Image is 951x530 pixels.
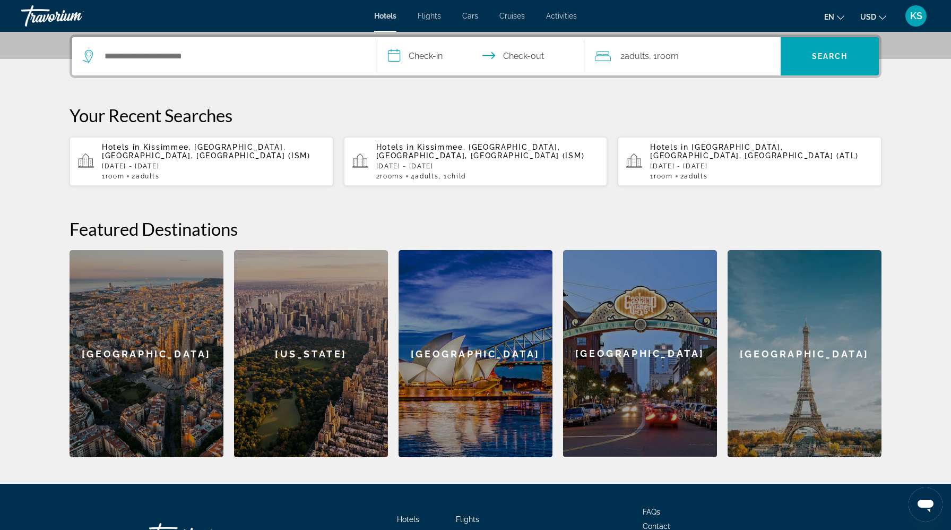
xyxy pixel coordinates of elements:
span: , 1 [439,173,466,180]
a: Travorium [21,2,127,30]
span: 2 [680,173,708,180]
button: Select check in and out date [377,37,584,75]
span: Adults [136,173,159,180]
span: Adults [684,173,707,180]
button: User Menu [902,5,930,27]
span: Adults [415,173,438,180]
a: New York[US_STATE] [234,250,388,457]
span: Kissimmee, [GEOGRAPHIC_DATA], [GEOGRAPHIC_DATA], [GEOGRAPHIC_DATA] (ISM) [376,143,585,160]
div: [US_STATE] [234,250,388,457]
span: 4 [411,173,439,180]
div: [GEOGRAPHIC_DATA] [399,250,552,457]
span: Hotels in [102,143,140,151]
a: Cruises [499,12,525,20]
button: Hotels in Kissimmee, [GEOGRAPHIC_DATA], [GEOGRAPHIC_DATA], [GEOGRAPHIC_DATA] (ISM)[DATE] - [DATE]... [70,136,333,186]
span: Room [654,173,673,180]
button: Search [781,37,879,75]
span: Adults [625,51,649,61]
span: 2 [620,49,649,64]
span: en [824,13,834,21]
div: [GEOGRAPHIC_DATA] [728,250,881,457]
div: Search widget [72,37,879,75]
iframe: Botón para iniciar la ventana de mensajería [909,488,943,522]
a: Activities [546,12,577,20]
span: Search [812,52,848,61]
button: Hotels in Kissimmee, [GEOGRAPHIC_DATA], [GEOGRAPHIC_DATA], [GEOGRAPHIC_DATA] (ISM)[DATE] - [DATE]... [344,136,608,186]
p: [DATE] - [DATE] [376,163,599,170]
a: Barcelona[GEOGRAPHIC_DATA] [70,250,223,457]
button: Hotels in [GEOGRAPHIC_DATA], [GEOGRAPHIC_DATA], [GEOGRAPHIC_DATA] (ATL)[DATE] - [DATE]1Room2Adults [618,136,881,186]
span: 2 [132,173,159,180]
input: Search hotel destination [103,48,361,64]
a: Paris[GEOGRAPHIC_DATA] [728,250,881,457]
a: San Diego[GEOGRAPHIC_DATA] [563,250,717,457]
div: [GEOGRAPHIC_DATA] [70,250,223,457]
span: KS [910,11,922,21]
a: Flights [418,12,441,20]
span: 2 [376,173,403,180]
a: Sydney[GEOGRAPHIC_DATA] [399,250,552,457]
span: 1 [102,173,124,180]
a: Hotels [374,12,396,20]
a: Cars [462,12,478,20]
span: Kissimmee, [GEOGRAPHIC_DATA], [GEOGRAPHIC_DATA], [GEOGRAPHIC_DATA] (ISM) [102,143,310,160]
p: [DATE] - [DATE] [102,163,325,170]
button: Change language [824,9,844,24]
p: Your Recent Searches [70,105,881,126]
a: Flights [456,515,479,524]
span: USD [860,13,876,21]
a: Hotels [397,515,419,524]
span: 1 [650,173,672,180]
a: FAQs [643,508,660,516]
span: Room [106,173,125,180]
span: rooms [380,173,403,180]
h2: Featured Destinations [70,218,881,240]
span: Child [447,173,466,180]
button: Change currency [860,9,886,24]
button: Travelers: 2 adults, 0 children [584,37,781,75]
span: [GEOGRAPHIC_DATA], [GEOGRAPHIC_DATA], [GEOGRAPHIC_DATA] (ATL) [650,143,859,160]
span: Hotels in [376,143,414,151]
span: , 1 [649,49,679,64]
span: Room [657,51,679,61]
p: [DATE] - [DATE] [650,163,873,170]
span: Hotels in [650,143,688,151]
div: [GEOGRAPHIC_DATA] [563,250,717,457]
